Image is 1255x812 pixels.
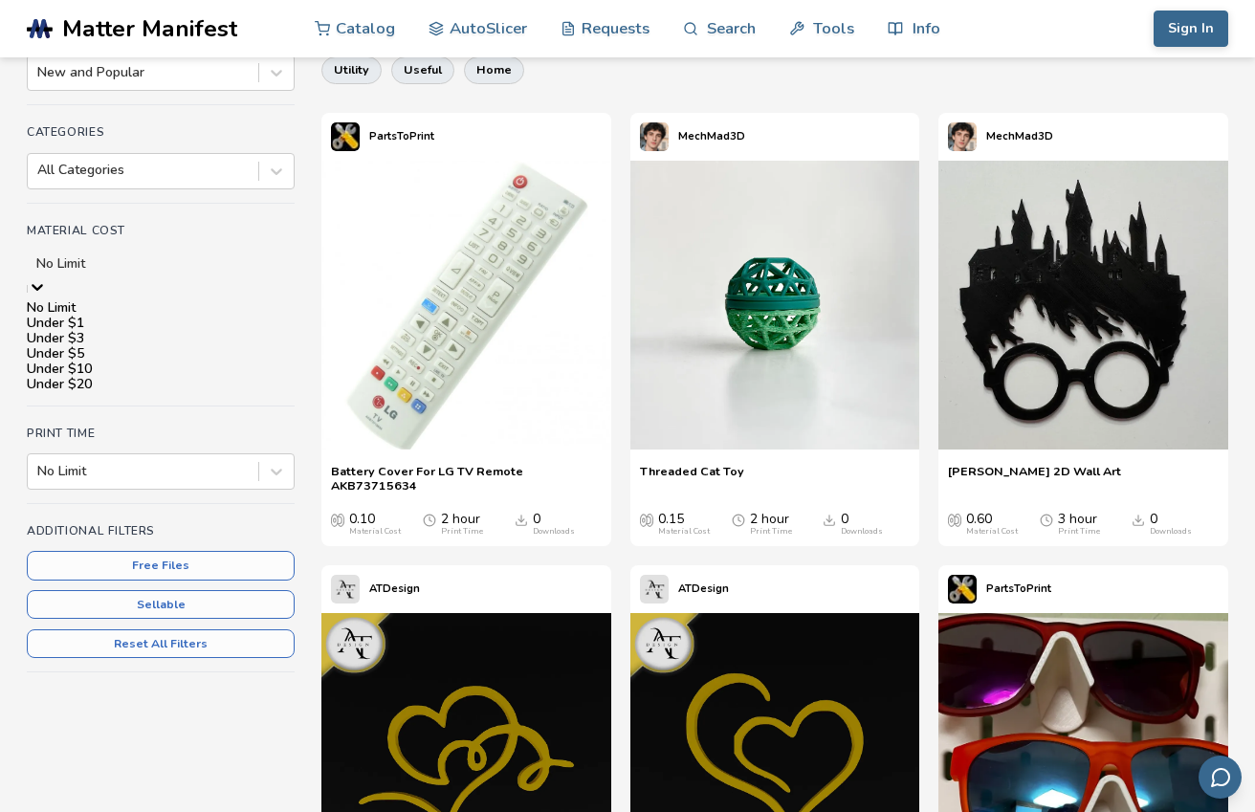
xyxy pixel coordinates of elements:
p: PartsToPrint [986,579,1051,599]
button: Sign In [1154,11,1228,47]
h4: Additional Filters [27,524,295,538]
span: Average Cost [948,512,961,527]
div: 2 hour [750,512,792,537]
div: Downloads [1150,527,1192,537]
div: Under $5 [27,346,295,362]
input: New and Popular [37,65,41,80]
span: Average Print Time [423,512,436,527]
img: MechMad3D's profile [948,122,977,151]
p: ATDesign [678,579,729,599]
img: ATDesign's profile [640,575,669,604]
span: Average Cost [640,512,653,527]
h4: Categories [27,125,295,139]
div: Under $10 [27,362,295,377]
a: MechMad3D's profileMechMad3D [938,113,1063,161]
span: Average Print Time [1040,512,1053,527]
div: No Limit [27,300,295,316]
span: Downloads [823,512,836,527]
span: Downloads [515,512,528,527]
a: ATDesign's profileATDesign [321,565,429,613]
p: MechMad3D [678,126,745,146]
img: MechMad3D's profile [640,122,669,151]
h4: Print Time [27,427,295,440]
a: PartsToPrint's profilePartsToPrint [321,113,444,161]
button: Reset All Filters [27,629,295,658]
a: PartsToPrint's profilePartsToPrint [938,565,1061,613]
input: No LimitNo LimitUnder $1Under $3Under $5Under $10Under $20 [36,256,40,272]
div: Material Cost [349,527,401,537]
button: Free Files [27,551,295,580]
button: Sellable [27,590,295,619]
h4: Material Cost [27,224,295,237]
button: home [464,56,524,83]
button: useful [391,56,454,83]
img: PartsToPrint's profile [948,575,977,604]
div: 0 [1150,512,1192,537]
span: Average Cost [331,512,344,527]
div: Under $1 [27,316,295,331]
span: Average Print Time [732,512,745,527]
img: PartsToPrint's profile [331,122,360,151]
div: Under $3 [27,331,295,346]
div: 0 [533,512,575,537]
p: MechMad3D [986,126,1053,146]
p: ATDesign [369,579,420,599]
img: ATDesign's profile [331,575,360,604]
div: 2 hour [441,512,483,537]
a: ATDesign's profileATDesign [630,565,738,613]
input: All Categories [37,163,41,178]
div: Print Time [1058,527,1100,537]
div: 0.10 [349,512,401,537]
a: Battery Cover For LG TV Remote AKB73715634 [331,464,602,493]
div: Downloads [841,527,883,537]
div: Under $20 [27,377,295,392]
div: Material Cost [966,527,1018,537]
p: PartsToPrint [369,126,434,146]
span: Matter Manifest [62,15,237,42]
a: [PERSON_NAME] 2D Wall Art [948,464,1121,493]
a: MechMad3D's profileMechMad3D [630,113,755,161]
a: Threaded Cat Toy [640,464,744,493]
div: 3 hour [1058,512,1100,537]
div: Print Time [750,527,792,537]
button: Send feedback via email [1199,756,1242,799]
div: 0.60 [966,512,1018,537]
div: 0.15 [658,512,710,537]
div: Downloads [533,527,575,537]
div: 0 [841,512,883,537]
div: Print Time [441,527,483,537]
div: Material Cost [658,527,710,537]
button: utility [321,56,382,83]
span: Downloads [1132,512,1145,527]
